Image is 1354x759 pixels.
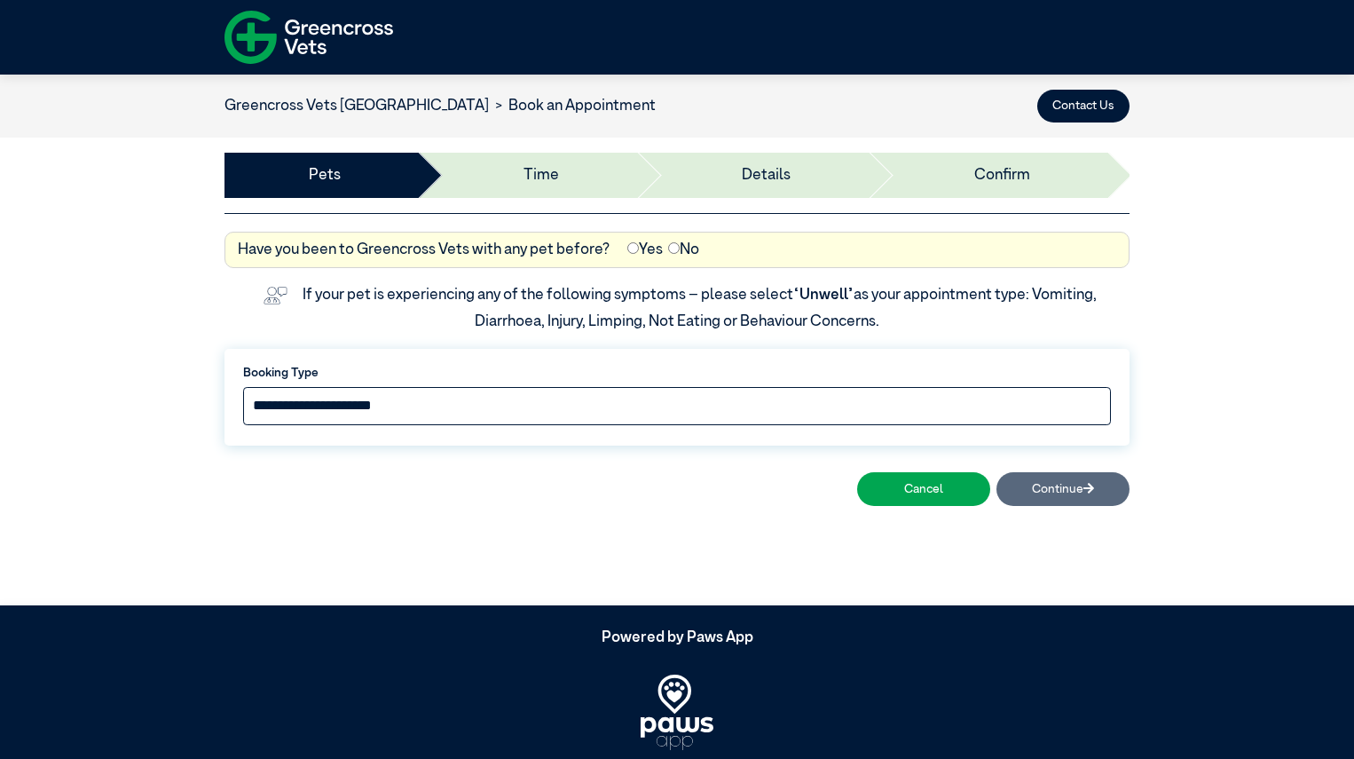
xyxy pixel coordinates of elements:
span: “Unwell” [793,288,854,303]
input: No [668,242,680,254]
input: Yes [627,242,639,254]
img: vet [257,281,294,311]
button: Cancel [857,472,990,505]
li: Book an Appointment [489,95,656,118]
label: If your pet is experiencing any of the following symptoms – please select as your appointment typ... [303,288,1099,329]
label: No [668,239,699,262]
h5: Powered by Paws App [224,629,1130,647]
label: Have you been to Greencross Vets with any pet before? [238,239,610,262]
label: Yes [627,239,663,262]
button: Contact Us [1037,90,1130,123]
nav: breadcrumb [224,95,656,118]
img: PawsApp [641,675,713,750]
a: Greencross Vets [GEOGRAPHIC_DATA] [224,99,489,114]
a: Pets [309,164,341,187]
img: f-logo [224,4,393,70]
label: Booking Type [243,364,1111,382]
